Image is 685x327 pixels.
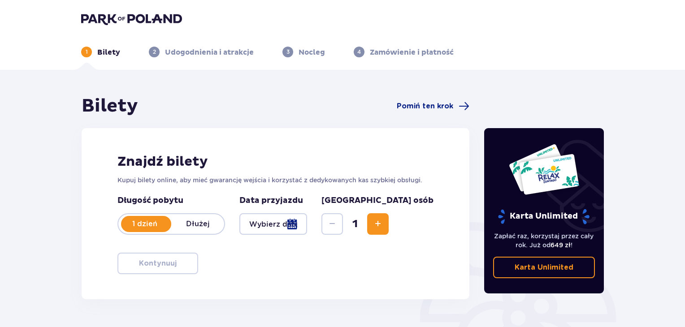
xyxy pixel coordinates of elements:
[345,217,365,231] span: 1
[397,101,469,112] a: Pomiń ten krok
[321,213,343,235] button: Decrease
[117,153,434,170] h2: Znajdź bilety
[493,232,595,250] p: Zapłać raz, korzystaj przez cały rok. Już od !
[171,219,224,229] p: Dłużej
[117,176,434,185] p: Kupuj bilety online, aby mieć gwarancję wejścia i korzystać z dedykowanych kas szybkiej obsługi.
[97,47,120,57] p: Bilety
[299,47,325,57] p: Nocleg
[321,195,434,206] p: [GEOGRAPHIC_DATA] osób
[239,195,303,206] p: Data przyjazdu
[551,241,571,249] span: 649 zł
[493,257,595,278] a: Karta Unlimited
[357,48,361,56] p: 4
[367,213,389,235] button: Increase
[397,101,453,111] span: Pomiń ten krok
[286,48,290,56] p: 3
[118,219,171,229] p: 1 dzień
[139,258,177,268] p: Kontynuuj
[82,95,138,117] h1: Bilety
[117,195,225,206] p: Długość pobytu
[370,47,454,57] p: Zamówienie i płatność
[117,253,198,274] button: Kontynuuj
[153,48,156,56] p: 2
[515,262,573,272] p: Karta Unlimited
[497,209,590,224] p: Karta Unlimited
[81,13,182,25] img: Park of Poland logo
[86,48,88,56] p: 1
[165,47,254,57] p: Udogodnienia i atrakcje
